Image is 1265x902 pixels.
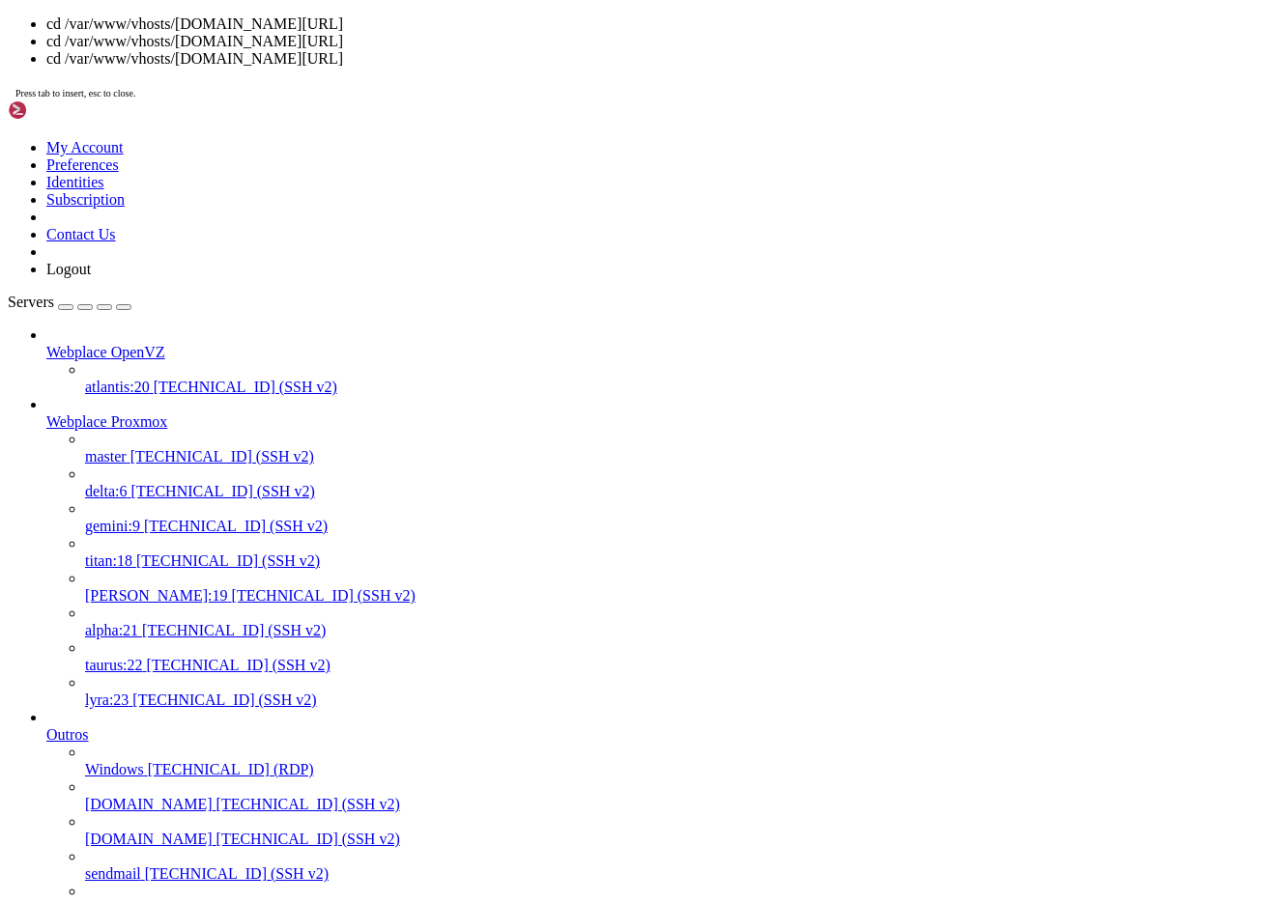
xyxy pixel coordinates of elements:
[85,831,1257,848] a: [DOMAIN_NAME] [TECHNICAL_ID] (SSH v2)
[132,691,316,708] span: [TECHNICAL_ID] (SSH v2)
[8,100,119,120] img: Shellngn
[131,483,315,499] span: [TECHNICAL_ID] (SSH v2)
[46,15,1257,33] li: cd /var/www/vhosts/[DOMAIN_NAME][URL]
[85,796,1257,813] a: [DOMAIN_NAME] [TECHNICAL_ID] (SSH v2)
[8,184,1013,201] x-row: [root@alpha ~]# service sw-engine restart
[8,8,1013,24] x-row: Last login: [DATE] from [TECHNICAL_ID]
[85,657,1257,674] a: taurus:22 [TECHNICAL_ID] (SSH v2)
[85,535,1257,570] li: titan:18 [TECHNICAL_ID] (SSH v2)
[216,796,400,812] span: [TECHNICAL_ID] (SSH v2)
[8,153,1013,169] x-row: Redirecting to /bin/systemctl restart psa.service
[46,413,1257,431] a: Webplace Proxmox
[85,865,141,882] span: sendmail
[85,657,143,673] span: taurus:22
[85,761,144,777] span: Windows
[8,294,54,310] span: Servers
[85,813,1257,848] li: [DOMAIN_NAME] [TECHNICAL_ID] (SSH v2)
[85,605,1257,639] li: alpha:21 [TECHNICAL_ID] (SSH v2)
[46,344,1257,361] a: Webplace OpenVZ
[85,448,127,465] span: master
[8,313,1013,329] x-row: [root@alpha ~]# cd /var/www/vhosts/
[142,622,326,638] span: [TECHNICAL_ID] (SSH v2)
[216,831,400,847] span: [TECHNICAL_ID] (SSH v2)
[46,326,1257,396] li: Webplace OpenVZ
[8,72,1013,89] x-row: Run the 'plesk login' command and log in by browsing either of the links received in the output.
[85,587,228,604] span: [PERSON_NAME]:19
[85,639,1257,674] li: taurus:22 [TECHNICAL_ID] (SSH v2)
[8,201,1013,217] x-row: Redirecting to /bin/systemctl restart sw-engine.service
[46,413,167,430] span: Webplace Proxmox
[85,570,1257,605] li: [PERSON_NAME]:19 [TECHNICAL_ID] (SSH v2)
[232,587,416,604] span: [TECHNICAL_ID] (SSH v2)
[8,265,1013,281] x-row: [root@alpha ~]# pkill task-async-executor
[85,379,1257,396] a: atlantis:20 [TECHNICAL_ID] (SSH v2)
[85,431,1257,465] li: master [TECHNICAL_ID] (SSH v2)
[85,622,1257,639] a: alpha:21 [TECHNICAL_ID] (SSH v2)
[85,483,1257,500] a: delta:6 [TECHNICAL_ID] (SSH v2)
[85,361,1257,396] li: atlantis:20 [TECHNICAL_ID] (SSH v2)
[46,726,89,743] span: Outros
[8,248,1013,265] x-row: [root@alpha ~]# plesk db "SELECT id,type,status,finishTime FROM longtasks WHERE status <> 'done'"
[8,88,1013,104] x-row: Use the 'plesk' command to manage the server. Run 'plesk help' for more info.
[46,396,1257,709] li: Webplace Proxmox
[8,216,1013,233] x-row: [root@alpha ~]# plesk db dump > /root/psa_dump.sql
[85,483,128,499] span: delta:6
[85,622,138,638] span: alpha:21
[85,796,213,812] span: [DOMAIN_NAME]
[85,552,132,569] span: titan:18
[85,518,140,534] span: gemini:9
[145,865,329,882] span: [TECHNICAL_ID] (SSH v2)
[8,281,1013,297] x-row: [root@alpha ~]# service sw-engine restart
[136,552,320,569] span: [TECHNICAL_ID] (SSH v2)
[8,233,1013,249] x-row: [root@alpha ~]# plesk db "SELECT id,type,status,finishTime FROM longtasks WHERE status <> 'done'"
[46,50,1257,68] li: cd /var/www/vhosts/[DOMAIN_NAME][URL]
[85,465,1257,500] li: delta:6 [TECHNICAL_ID] (SSH v2)
[85,761,1257,778] a: Windows [TECHNICAL_ID] (RDP)
[85,518,1257,535] a: gemini:9 [TECHNICAL_ID] (SSH v2)
[154,379,337,395] span: [TECHNICAL_ID] (SSH v2)
[85,848,1257,883] li: sendmail [TECHNICAL_ID] (SSH v2)
[46,344,165,360] span: Webplace OpenVZ
[144,518,328,534] span: [TECHNICAL_ID] (SSH v2)
[46,174,104,190] a: Identities
[147,657,331,673] span: [TECHNICAL_ID] (SSH v2)
[8,168,1013,184] x-row: [root@alpha ~]# service psa restart^C
[85,587,1257,605] a: [PERSON_NAME]:19 [TECHNICAL_ID] (SSH v2)
[46,139,124,155] a: My Account
[85,744,1257,778] li: Windows [TECHNICAL_ID] (RDP)
[46,261,91,277] a: Logout
[130,448,314,465] span: [TECHNICAL_ID] (SSH v2)
[8,294,131,310] a: Servers
[85,691,1257,709] a: lyra:23 [TECHNICAL_ID] (SSH v2)
[46,226,116,242] a: Contact Us
[15,88,135,99] span: Press tab to insert, esc to close.
[85,379,150,395] span: atlantis:20
[85,865,1257,883] a: sendmail [TECHNICAL_ID] (SSH v2)
[8,120,1013,136] x-row: [root@alpha ~]# echo "session.gc_maxlifetime=86400" >> /usr/local/psa/admin/conf/php.ini
[85,831,213,847] span: [DOMAIN_NAME]
[8,136,1013,153] x-row: [root@alpha ~]# service psa restart
[46,191,125,208] a: Subscription
[85,674,1257,709] li: lyra:23 [TECHNICAL_ID] (SSH v2)
[293,313,301,329] div: (35, 19)
[85,691,129,708] span: lyra:23
[85,448,1257,465] a: master [TECHNICAL_ID] (SSH v2)
[46,726,1257,744] a: Outros
[85,778,1257,813] li: [DOMAIN_NAME] [TECHNICAL_ID] (SSH v2)
[85,552,1257,570] a: titan:18 [TECHNICAL_ID] (SSH v2)
[8,296,1013,313] x-row: Redirecting to /bin/systemctl restart sw-engine.service
[85,500,1257,535] li: gemini:9 [TECHNICAL_ID] (SSH v2)
[148,761,314,777] span: [TECHNICAL_ID] (RDP)
[8,40,1013,56] x-row: This server is powered by Plesk.
[46,156,119,173] a: Preferences
[46,33,1257,50] li: cd /var/www/vhosts/[DOMAIN_NAME][URL]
